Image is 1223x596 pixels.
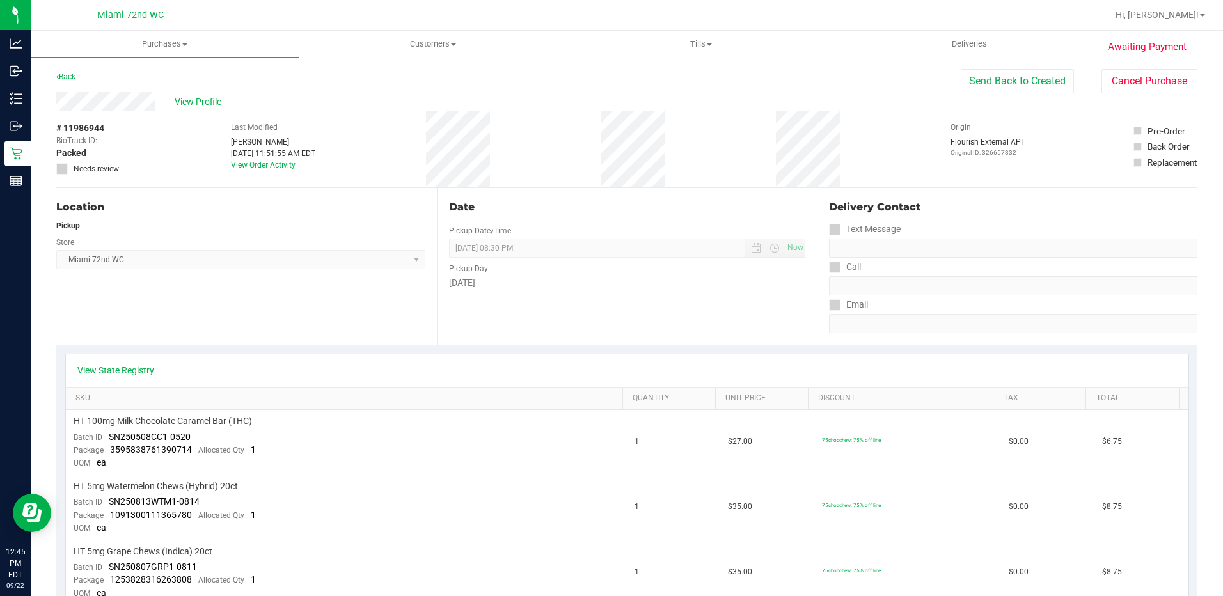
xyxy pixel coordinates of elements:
span: $0.00 [1009,566,1029,578]
iframe: Resource center [13,494,51,532]
span: Package [74,446,104,455]
span: Batch ID [74,498,102,506]
span: 1 [251,574,256,584]
span: $35.00 [728,501,752,513]
span: UOM [74,459,90,467]
span: 1 [635,501,639,513]
span: $0.00 [1009,501,1029,513]
span: SN250813WTM1-0814 [109,496,200,506]
label: Text Message [829,220,901,239]
a: Unit Price [725,393,803,404]
span: ea [97,522,106,533]
span: $6.75 [1102,435,1122,448]
label: Origin [951,122,971,133]
span: Allocated Qty [198,511,244,520]
div: Date [449,200,806,215]
a: Tax [1004,393,1081,404]
label: Call [829,258,861,276]
inline-svg: Reports [10,175,22,187]
a: Purchases [31,31,299,58]
span: HT 5mg Grape Chews (Indica) 20ct [74,545,212,558]
a: Customers [299,31,567,58]
p: Original ID: 326657332 [951,148,1023,157]
input: Format: (999) 999-9999 [829,239,1197,258]
p: 09/22 [6,581,25,590]
span: SN250508CC1-0520 [109,432,191,442]
span: SN250807GRP1-0811 [109,561,197,572]
span: Allocated Qty [198,446,244,455]
span: Batch ID [74,433,102,442]
span: 1 [635,435,639,448]
a: Discount [818,393,988,404]
span: 1 [635,566,639,578]
inline-svg: Analytics [10,37,22,50]
span: 1253828316263808 [110,574,192,584]
span: $0.00 [1009,435,1029,448]
a: Total [1096,393,1174,404]
button: Send Back to Created [961,69,1074,93]
button: Cancel Purchase [1101,69,1197,93]
span: Deliveries [935,38,1004,50]
span: - [100,135,102,146]
inline-svg: Inbound [10,65,22,77]
div: Flourish External API [951,136,1023,157]
span: Packed [56,146,86,160]
label: Email [829,295,868,314]
span: $8.75 [1102,566,1122,578]
div: [DATE] 11:51:55 AM EDT [231,148,315,159]
span: 3595838761390714 [110,444,192,455]
span: 1 [251,444,256,455]
div: Delivery Contact [829,200,1197,215]
a: SKU [75,393,617,404]
a: View Order Activity [231,161,296,169]
inline-svg: Outbound [10,120,22,132]
a: Quantity [633,393,710,404]
span: # 11986944 [56,122,104,135]
label: Pickup Day [449,263,488,274]
span: Awaiting Payment [1108,40,1187,54]
span: 75chocchew: 75% off line [822,437,881,443]
span: Hi, [PERSON_NAME]! [1116,10,1199,20]
p: 12:45 PM EDT [6,546,25,581]
span: HT 5mg Watermelon Chews (Hybrid) 20ct [74,480,238,492]
inline-svg: Inventory [10,92,22,105]
div: [DATE] [449,276,806,290]
span: $27.00 [728,435,752,448]
span: View Profile [175,95,226,109]
span: 75chocchew: 75% off line [822,567,881,574]
span: Needs review [74,163,119,175]
div: Back Order [1148,140,1190,153]
span: $35.00 [728,566,752,578]
label: Store [56,237,74,248]
span: Miami 72nd WC [97,10,164,20]
div: Replacement [1148,156,1197,169]
div: Location [56,200,425,215]
span: Tills [568,38,835,50]
a: Tills [567,31,835,58]
span: $8.75 [1102,501,1122,513]
span: Purchases [31,38,299,50]
input: Format: (999) 999-9999 [829,276,1197,295]
span: 1 [251,510,256,520]
span: Allocated Qty [198,576,244,584]
span: 75chocchew: 75% off line [822,502,881,508]
label: Last Modified [231,122,278,133]
span: BioTrack ID: [56,135,97,146]
span: Package [74,576,104,584]
a: Back [56,72,75,81]
div: Pre-Order [1148,125,1185,137]
span: Package [74,511,104,520]
a: View State Registry [77,364,154,377]
span: HT 100mg Milk Chocolate Caramel Bar (THC) [74,415,252,427]
span: Customers [299,38,566,50]
div: [PERSON_NAME] [231,136,315,148]
strong: Pickup [56,221,80,230]
span: 1091300111365780 [110,510,192,520]
span: Batch ID [74,563,102,572]
a: Deliveries [835,31,1103,58]
label: Pickup Date/Time [449,225,511,237]
inline-svg: Retail [10,147,22,160]
span: UOM [74,524,90,533]
span: ea [97,457,106,467]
